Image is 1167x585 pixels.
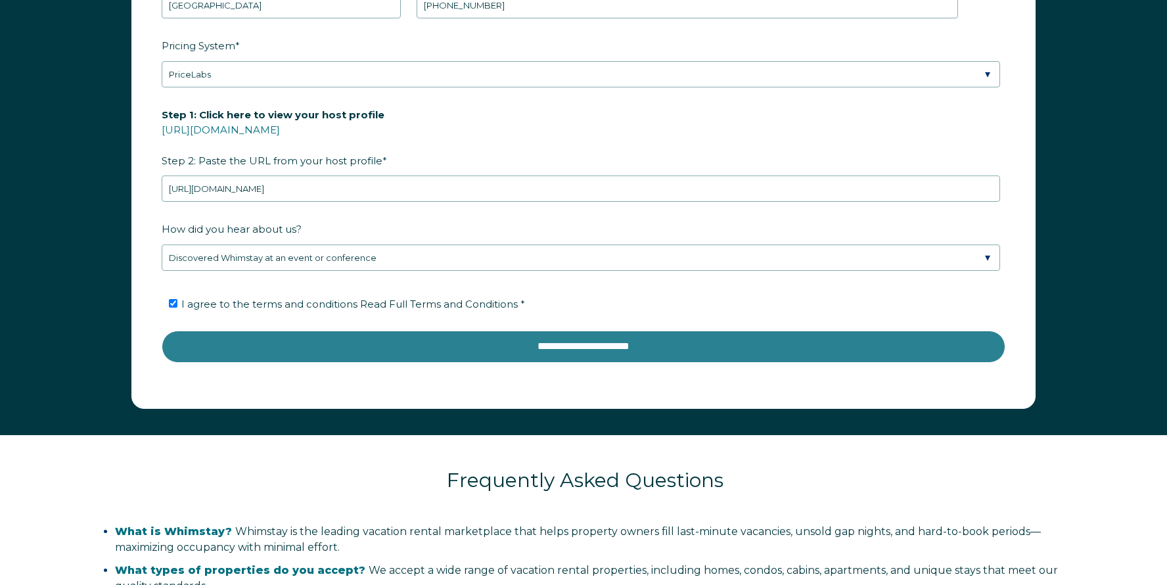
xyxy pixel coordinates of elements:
span: I agree to the terms and conditions [181,298,525,310]
a: [URL][DOMAIN_NAME] [162,124,280,136]
a: Read Full Terms and Conditions [357,298,520,310]
span: Pricing System [162,35,235,56]
span: Read Full Terms and Conditions [360,298,518,310]
input: I agree to the terms and conditions Read Full Terms and Conditions * [169,299,177,308]
span: How did you hear about us? [162,219,302,239]
span: Step 2: Paste the URL from your host profile [162,105,384,171]
span: Step 1: Click here to view your host profile [162,105,384,125]
span: What types of properties do you accept? [115,564,365,576]
span: What is Whimstay? [115,525,232,538]
input: airbnb.com/users/show/12345 [162,175,1000,202]
span: Frequently Asked Questions [447,468,723,492]
span: Whimstay is the leading vacation rental marketplace that helps property owners fill last-minute v... [115,525,1041,553]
